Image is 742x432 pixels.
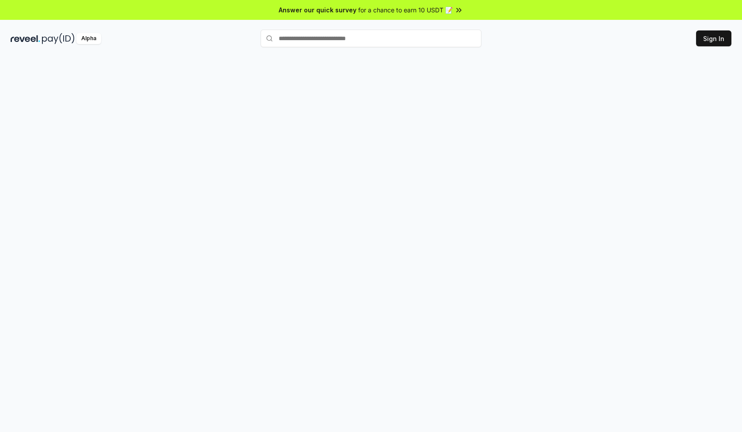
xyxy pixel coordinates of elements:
[42,33,75,44] img: pay_id
[76,33,101,44] div: Alpha
[358,5,453,15] span: for a chance to earn 10 USDT 📝
[279,5,356,15] span: Answer our quick survey
[11,33,40,44] img: reveel_dark
[696,30,731,46] button: Sign In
